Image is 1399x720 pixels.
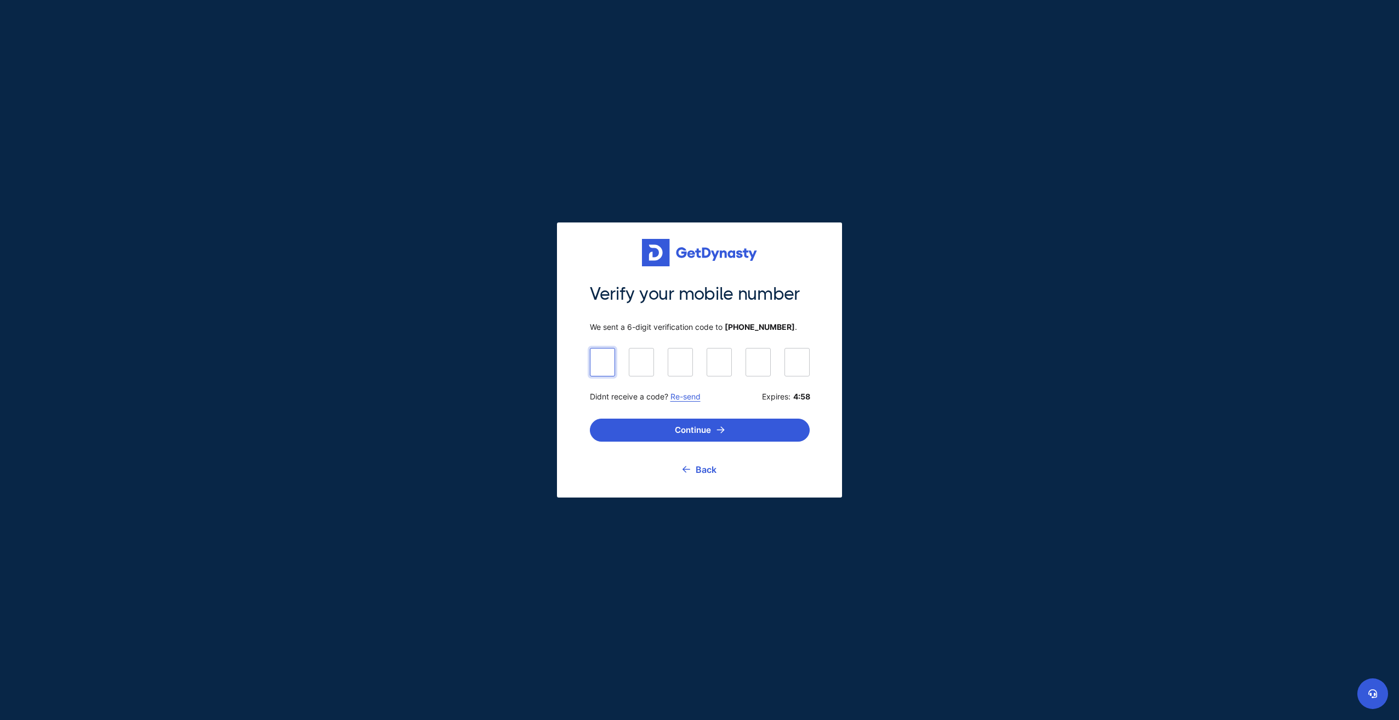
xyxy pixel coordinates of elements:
[590,419,810,442] button: Continue
[683,466,690,473] img: go back icon
[590,322,810,332] span: We sent a 6-digit verification code to .
[683,456,716,483] a: Back
[762,392,810,402] span: Expires:
[590,392,701,402] span: Didnt receive a code?
[725,322,795,332] b: [PHONE_NUMBER]
[670,392,701,401] a: Re-send
[590,283,810,306] span: Verify your mobile number
[793,392,810,402] b: 4:58
[642,239,757,266] img: Get started for free with Dynasty Trust Company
